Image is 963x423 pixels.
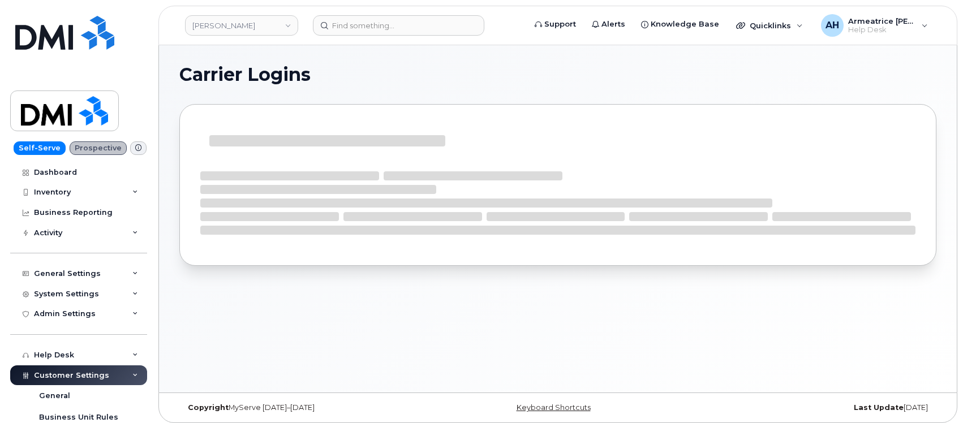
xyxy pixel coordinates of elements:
span: Carrier Logins [179,66,311,83]
div: [DATE] [684,403,936,412]
strong: Last Update [854,403,904,412]
div: MyServe [DATE]–[DATE] [179,403,432,412]
strong: Copyright [188,403,229,412]
a: Keyboard Shortcuts [517,403,591,412]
